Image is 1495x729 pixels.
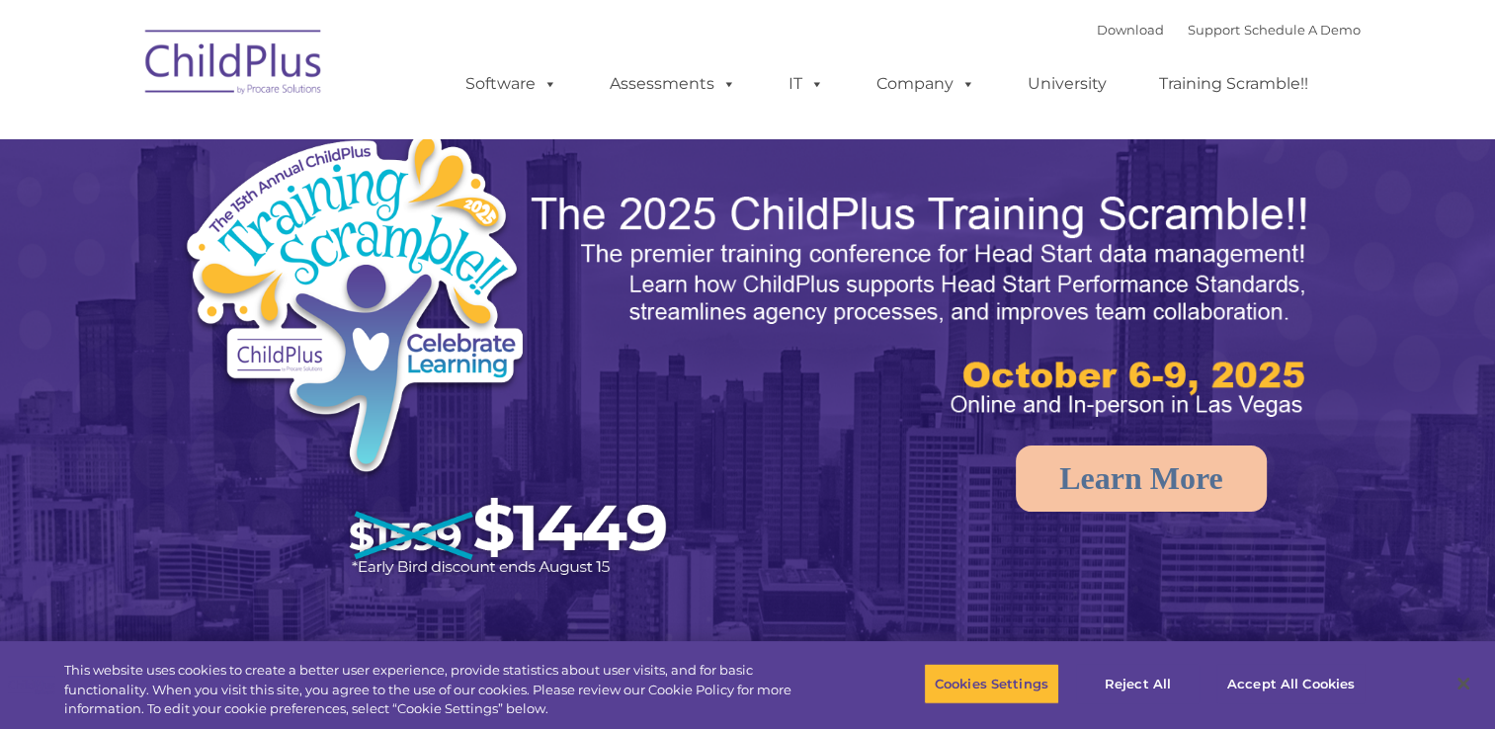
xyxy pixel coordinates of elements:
[1097,22,1361,38] font: |
[446,64,577,104] a: Software
[1188,22,1240,38] a: Support
[135,16,333,115] img: ChildPlus by Procare Solutions
[64,661,822,719] div: This website uses cookies to create a better user experience, provide statistics about user visit...
[924,663,1059,704] button: Cookies Settings
[1008,64,1126,104] a: University
[1244,22,1361,38] a: Schedule A Demo
[275,211,359,226] span: Phone number
[769,64,844,104] a: IT
[590,64,756,104] a: Assessments
[275,130,335,145] span: Last name
[857,64,995,104] a: Company
[1216,663,1366,704] button: Accept All Cookies
[1097,22,1164,38] a: Download
[1076,663,1200,704] button: Reject All
[1016,445,1267,512] a: Learn More
[1139,64,1328,104] a: Training Scramble!!
[1442,662,1485,705] button: Close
